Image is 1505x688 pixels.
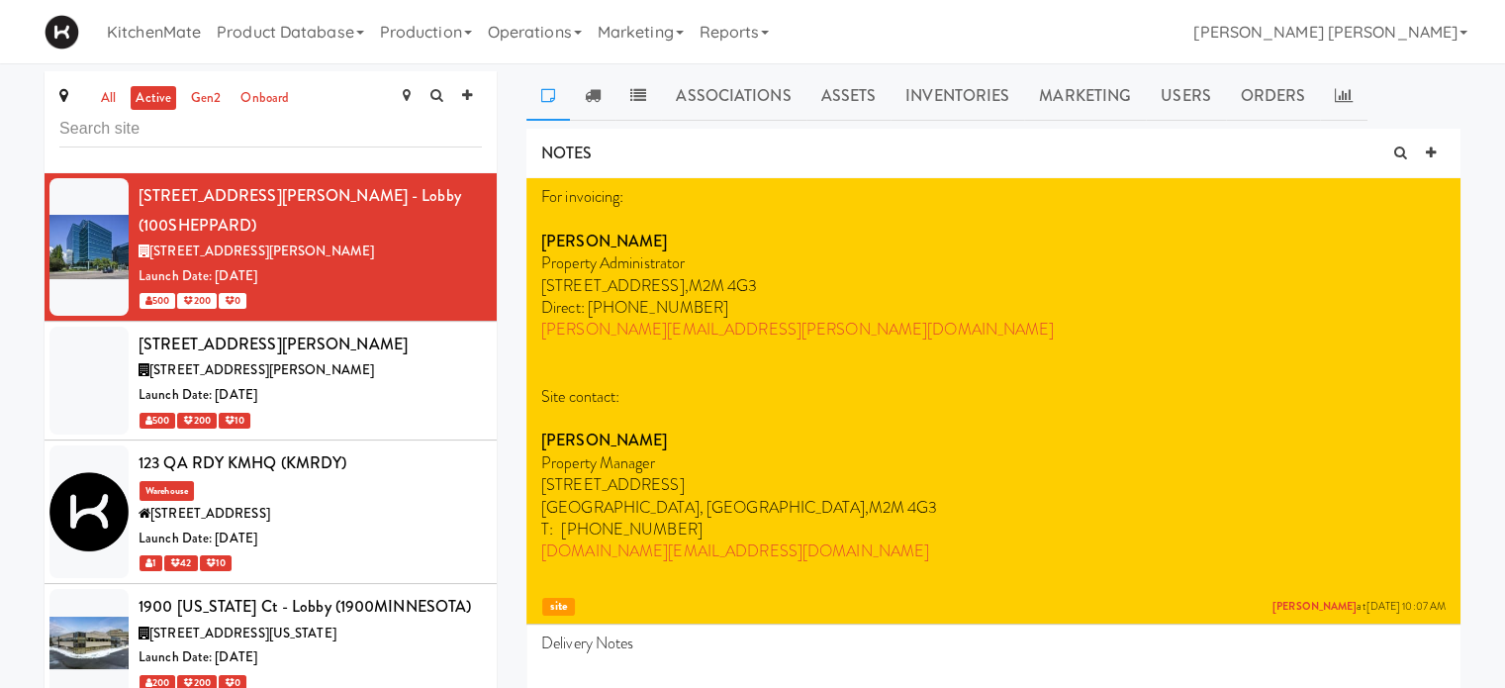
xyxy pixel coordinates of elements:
[131,86,176,111] a: active
[139,592,482,622] div: 1900 [US_STATE] Ct - Lobby (1900MINNESOTA)
[177,293,216,309] span: 200
[541,496,869,519] span: [GEOGRAPHIC_DATA], [GEOGRAPHIC_DATA],
[1146,71,1226,121] a: Users
[1226,71,1321,121] a: Orders
[96,86,121,111] a: all
[149,624,336,642] span: [STREET_ADDRESS][US_STATE]
[149,242,374,260] span: [STREET_ADDRESS][PERSON_NAME]
[1272,600,1446,615] span: at [DATE] 10:07 AM
[139,527,482,551] div: Launch Date: [DATE]
[689,274,758,297] span: M2M 4G3
[45,173,497,322] li: [STREET_ADDRESS][PERSON_NAME] - Lobby (100SHEPPARD)[STREET_ADDRESS][PERSON_NAME]Launch Date: [DAT...
[869,496,938,519] span: M2M 4G3
[541,451,655,474] span: Property Manager
[541,142,593,164] span: NOTES
[1024,71,1146,121] a: Marketing
[139,181,482,240] div: [STREET_ADDRESS][PERSON_NAME] - Lobby (100SHEPPARD)
[149,360,374,379] span: [STREET_ADDRESS][PERSON_NAME]
[139,330,482,359] div: [STREET_ADDRESS][PERSON_NAME]
[219,413,250,429] span: 10
[139,448,482,478] div: 123 QA RDY KMHQ (KMRDY)
[541,296,728,319] span: Direct: [PHONE_NUMBER]
[806,71,892,121] a: Assets
[541,429,667,451] strong: [PERSON_NAME]
[139,264,482,289] div: Launch Date: [DATE]
[235,86,294,111] a: onboard
[140,413,175,429] span: 500
[541,385,619,408] span: Site contact:
[661,71,805,121] a: Associations
[200,555,232,571] span: 10
[139,383,482,408] div: Launch Date: [DATE]
[177,413,216,429] span: 200
[541,275,1446,297] p: [STREET_ADDRESS],
[541,318,1054,341] a: [PERSON_NAME][EMAIL_ADDRESS][PERSON_NAME][DOMAIN_NAME]
[1272,599,1357,614] a: [PERSON_NAME]
[541,251,685,274] span: Property Administrator
[150,504,270,523] span: [STREET_ADDRESS]
[541,540,929,562] a: [DOMAIN_NAME][EMAIL_ADDRESS][DOMAIN_NAME]
[891,71,1024,121] a: Inventories
[59,111,482,147] input: Search site
[541,230,667,252] strong: [PERSON_NAME]
[219,293,246,309] span: 0
[541,473,685,496] span: [STREET_ADDRESS]
[541,186,1446,208] p: For invoicing:
[45,322,497,441] li: [STREET_ADDRESS][PERSON_NAME][STREET_ADDRESS][PERSON_NAME]Launch Date: [DATE] 500 200 10
[140,555,162,571] span: 1
[140,293,175,309] span: 500
[541,518,703,541] span: T: [PHONE_NUMBER]
[45,15,79,49] img: Micromart
[186,86,226,111] a: gen2
[541,633,1446,654] p: Delivery Notes
[45,441,497,584] li: 123 QA RDY KMHQ (KMRDY)Warehouse[STREET_ADDRESS]Launch Date: [DATE] 1 42 10
[164,555,197,571] span: 42
[140,481,194,501] span: Warehouse
[139,645,482,670] div: Launch Date: [DATE]
[542,598,575,617] span: site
